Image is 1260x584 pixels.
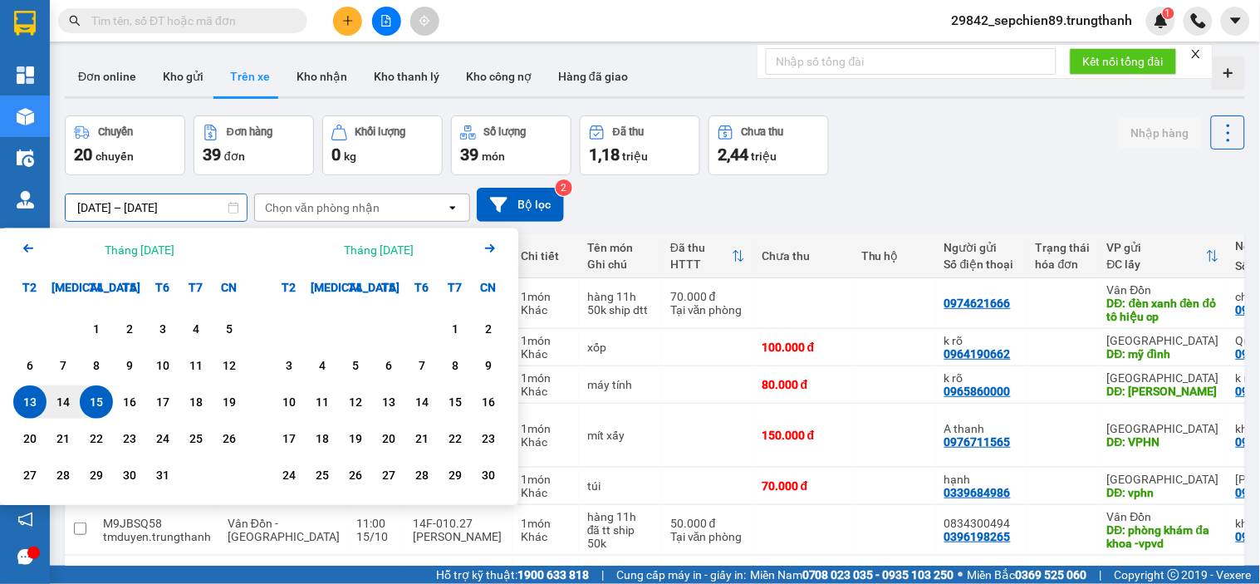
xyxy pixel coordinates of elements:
[944,334,1019,347] div: k rõ
[179,385,213,419] div: Choose Thứ Bảy, tháng 10 18 2025. It's available.
[344,465,367,485] div: 26
[521,334,571,347] div: 1 món
[1107,473,1219,486] div: [GEOGRAPHIC_DATA]
[17,191,34,209] img: warehouse-icon
[85,465,108,485] div: 29
[444,356,467,375] div: 8
[944,258,1019,271] div: Số điện thoại
[405,422,439,455] div: Choose Thứ Sáu, tháng 11 21 2025. It's available.
[521,486,571,499] div: Khác
[66,194,247,221] input: Select a date range.
[113,385,146,419] div: Choose Thứ Năm, tháng 10 16 2025. It's available.
[272,349,306,382] div: Choose Thứ Hai, tháng 11 3 2025. It's available.
[521,530,571,543] div: Khác
[13,459,47,492] div: Choose Thứ Hai, tháng 10 27 2025. It's available.
[439,385,472,419] div: Choose Thứ Bảy, tháng 11 15 2025. It's available.
[13,271,47,304] div: T2
[477,356,500,375] div: 9
[662,234,753,278] th: Toggle SortBy
[85,429,108,449] div: 22
[1107,385,1219,398] div: DĐ: phạm hùng
[521,303,571,317] div: Khác
[80,349,113,382] div: Choose Thứ Tư, tháng 10 8 2025. It's available.
[1163,7,1174,19] sup: 1
[377,465,400,485] div: 27
[118,465,141,485] div: 30
[179,271,213,304] div: T7
[146,385,179,419] div: Choose Thứ Sáu, tháng 10 17 2025. It's available.
[213,349,246,382] div: Choose Chủ Nhật, tháng 10 12 2025. It's available.
[708,115,829,175] button: Chưa thu2,44 triệu
[103,517,211,530] div: M9JBSQ58
[939,10,1146,31] span: 29842_sepchien89.trungthanh
[944,241,1019,254] div: Người gửi
[272,385,306,419] div: Choose Thứ Hai, tháng 11 10 2025. It's available.
[184,392,208,412] div: 18
[377,356,400,375] div: 6
[218,319,241,339] div: 5
[1036,241,1091,254] div: Trạng thái
[333,7,362,36] button: plus
[146,312,179,346] div: Choose Thứ Sáu, tháng 10 3 2025. It's available.
[521,249,571,263] div: Chi tiết
[444,429,467,449] div: 22
[118,392,141,412] div: 16
[670,303,745,317] div: Tại văn phòng
[410,356,434,375] div: 7
[762,378,845,391] div: 80.000 đ
[1083,52,1164,71] span: Kết nối tổng đài
[472,385,505,419] div: Choose Chủ Nhật, tháng 11 16 2025. It's available.
[277,465,301,485] div: 24
[65,115,185,175] button: Chuyến20chuyến
[601,566,604,584] span: |
[184,429,208,449] div: 25
[342,15,354,27] span: plus
[472,422,505,455] div: Choose Chủ Nhật, tháng 11 23 2025. It's available.
[670,290,745,303] div: 70.000 đ
[587,303,654,317] div: 50k ship dtt
[410,392,434,412] div: 14
[118,356,141,375] div: 9
[355,126,406,138] div: Khối lượng
[472,349,505,382] div: Choose Chủ Nhật, tháng 11 9 2025. It's available.
[113,349,146,382] div: Choose Thứ Năm, tháng 10 9 2025. It's available.
[1190,48,1202,60] span: close
[762,479,845,493] div: 70.000 đ
[1107,510,1219,523] div: Vân Đồn
[151,392,174,412] div: 17
[322,115,443,175] button: Khối lượng0kg
[521,347,571,361] div: Khác
[356,517,396,530] div: 11:00
[480,238,500,258] svg: Arrow Right
[80,422,113,455] div: Choose Thứ Tư, tháng 10 22 2025. It's available.
[113,271,146,304] div: T5
[1107,334,1219,347] div: [GEOGRAPHIC_DATA]
[18,238,38,258] svg: Arrow Left
[213,312,246,346] div: Choose Chủ Nhật, tháng 10 5 2025. It's available.
[472,459,505,492] div: Choose Chủ Nhật, tháng 11 30 2025. It's available.
[405,385,439,419] div: Choose Thứ Sáu, tháng 11 14 2025. It's available.
[179,312,213,346] div: Choose Thứ Bảy, tháng 10 4 2025. It's available.
[372,271,405,304] div: T5
[968,566,1087,584] span: Miền Bắc
[1118,118,1203,148] button: Nhập hàng
[17,512,33,528] span: notification
[380,15,392,27] span: file-add
[372,422,405,455] div: Choose Thứ Năm, tháng 11 20 2025. It's available.
[944,347,1011,361] div: 0964190662
[146,422,179,455] div: Choose Thứ Sáu, tháng 10 24 2025. It's available.
[1099,234,1228,278] th: Toggle SortBy
[556,179,572,196] sup: 2
[80,312,113,346] div: Choose Thứ Tư, tháng 10 1 2025. It's available.
[228,517,340,543] span: Vân Đồn - [GEOGRAPHIC_DATA]
[742,126,784,138] div: Chưa thu
[85,356,108,375] div: 8
[17,108,34,125] img: warehouse-icon
[344,429,367,449] div: 19
[113,459,146,492] div: Choose Thứ Năm, tháng 10 30 2025. It's available.
[439,312,472,346] div: Choose Thứ Bảy, tháng 11 1 2025. It's available.
[213,385,246,419] div: Choose Chủ Nhật, tháng 10 19 2025. It's available.
[521,385,571,398] div: Khác
[146,271,179,304] div: T6
[751,150,777,163] span: triệu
